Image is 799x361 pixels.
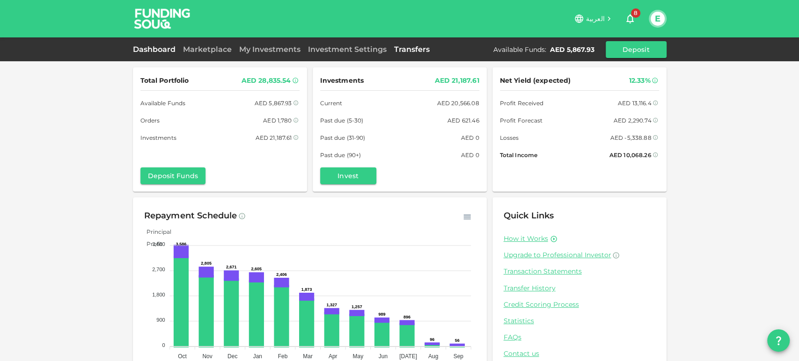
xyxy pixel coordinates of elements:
span: Past due (31-90) [320,133,366,143]
a: Upgrade to Professional Investor [504,251,655,260]
span: Total Portfolio [140,75,189,87]
span: Investments [140,133,176,143]
a: Marketplace [179,45,235,54]
span: Upgrade to Professional Investor [504,251,611,259]
div: AED 5,867.93 [255,98,292,108]
span: Past due (90+) [320,150,361,160]
span: Principal [139,228,171,235]
tspan: May [352,353,363,359]
tspan: Jan [253,353,262,359]
a: FAQs [504,333,655,342]
button: 8 [621,9,639,28]
span: Available Funds [140,98,186,108]
button: question [767,329,790,352]
span: Profit [139,240,162,247]
div: AED 13,116.4 [618,98,652,108]
tspan: Nov [202,353,212,359]
a: Investment Settings [304,45,390,54]
a: Transaction Statements [504,267,655,276]
tspan: 1,800 [152,292,165,297]
tspan: 2,700 [152,267,165,272]
a: Contact us [504,349,655,358]
tspan: 0 [162,342,165,348]
tspan: 3,600 [152,241,165,247]
a: My Investments [235,45,304,54]
tspan: Oct [178,353,187,359]
tspan: Apr [328,353,337,359]
div: 12.33% [629,75,651,87]
a: Transfers [390,45,433,54]
tspan: Jun [378,353,387,359]
div: AED 28,835.54 [242,75,291,87]
span: Losses [500,133,519,143]
div: AED 2,290.74 [614,116,652,125]
span: Current [320,98,343,108]
button: E [651,12,665,26]
a: Credit Scoring Process [504,300,655,309]
span: Profit Received [500,98,544,108]
div: AED 21,187.61 [256,133,292,143]
span: Profit Forecast [500,116,543,125]
button: Deposit Funds [140,167,205,184]
span: Orders [140,116,160,125]
div: AED 0 [461,150,479,160]
a: Transfer History [504,284,655,293]
div: AED 1,780 [263,116,292,125]
span: Quick Links [504,210,554,221]
div: AED 21,187.61 [435,75,479,87]
tspan: Dec [227,353,237,359]
a: How it Works [504,234,548,243]
tspan: Mar [303,353,313,359]
div: Available Funds : [493,45,546,54]
span: Investments [320,75,364,87]
div: AED 621.46 [447,116,479,125]
div: AED 5,867.93 [550,45,594,54]
div: AED 10,068.26 [609,150,652,160]
span: Total Income [500,150,537,160]
span: 8 [631,8,640,18]
div: AED 0 [461,133,479,143]
tspan: 900 [156,317,165,323]
tspan: Aug [428,353,438,359]
span: Net Yield (expected) [500,75,571,87]
tspan: Feb [278,353,287,359]
button: Deposit [606,41,667,58]
tspan: [DATE] [399,353,417,359]
tspan: Sep [453,353,463,359]
div: AED -5,338.88 [610,133,652,143]
button: Invest [320,167,376,184]
span: Past due (5-30) [320,116,364,125]
div: AED 20,566.08 [437,98,479,108]
a: Statistics [504,317,655,325]
div: Repayment Schedule [144,209,237,224]
span: العربية [586,14,605,23]
a: Dashboard [133,45,179,54]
